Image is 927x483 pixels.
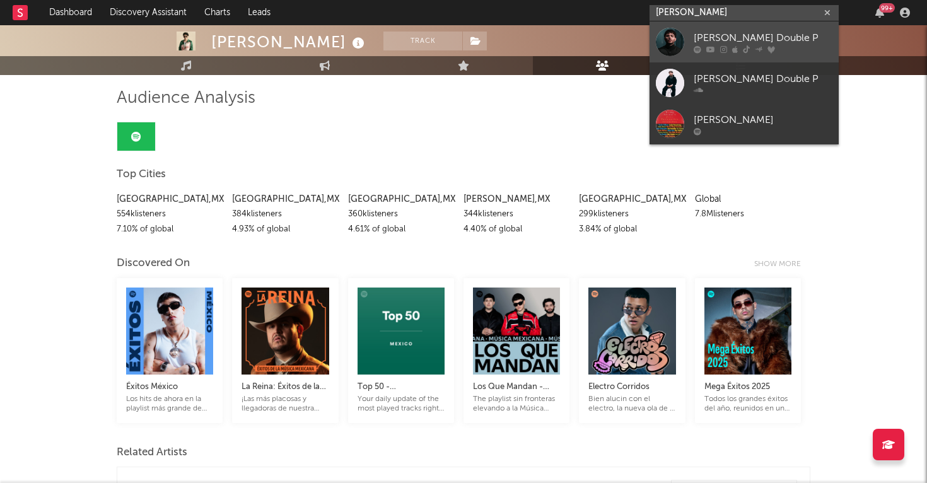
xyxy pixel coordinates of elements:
span: Top Cities [117,167,166,182]
div: 299k listeners [579,207,685,222]
div: Éxitos México [126,380,213,395]
div: 554k listeners [117,207,223,222]
a: [PERSON_NAME] Double P [650,21,839,62]
div: [GEOGRAPHIC_DATA] , MX [348,192,454,207]
div: Bien alucin con el electro, la nueva ola de la fiesta. Cover: [PERSON_NAME] [588,395,675,414]
div: Todos los grandes éxitos del año, reunidos en un solo lugar. [PERSON_NAME] en portada. [704,395,791,414]
div: Discovered On [117,256,190,271]
a: [PERSON_NAME] Double P [650,62,839,103]
div: 4.93 % of global [232,222,338,237]
a: Top 50 - [GEOGRAPHIC_DATA]Your daily update of the most played tracks right now - [GEOGRAPHIC_DATA]. [358,367,445,414]
div: The playlist sin fronteras elevando a la Música Mexicana. Cover: Clave Especial [473,395,560,414]
div: Global [695,192,801,207]
div: Mega Éxitos 2025 [704,380,791,395]
div: [GEOGRAPHIC_DATA] , MX [117,192,223,207]
a: Mega Éxitos 2025Todos los grandes éxitos del año, reunidos en un solo lugar. [PERSON_NAME] en por... [704,367,791,414]
div: Electro Corridos [588,380,675,395]
span: Audience Analysis [117,91,255,106]
div: 99 + [879,3,895,13]
div: 3.84 % of global [579,222,685,237]
div: Show more [754,257,810,272]
div: 360k listeners [348,207,454,222]
a: Éxitos MéxicoLos hits de ahora en la playlist más grande de [GEOGRAPHIC_DATA]. El Malilla en port... [126,367,213,414]
div: Los Que Mandan - Música Mexicana [473,380,560,395]
div: [PERSON_NAME] Double P [694,71,832,86]
div: [GEOGRAPHIC_DATA] , MX [579,192,685,207]
div: [PERSON_NAME] Double P [694,30,832,45]
a: La Reina: Éxitos de la Música Mexicana¡Las más placosas y llegadoras de nuestra música! [PERSON_N... [242,367,329,414]
div: Los hits de ahora en la playlist más grande de [GEOGRAPHIC_DATA]. El Malilla en portada. [126,395,213,414]
div: Top 50 - [GEOGRAPHIC_DATA] [358,380,445,395]
div: [PERSON_NAME] , MX [463,192,569,207]
div: La Reina: Éxitos de la Música Mexicana [242,380,329,395]
div: [PERSON_NAME] [211,32,368,52]
div: ¡Las más placosas y llegadoras de nuestra música! [PERSON_NAME] con [PERSON_NAME]. [242,395,329,414]
div: [GEOGRAPHIC_DATA] , MX [232,192,338,207]
div: [PERSON_NAME] [694,112,832,127]
a: [PERSON_NAME] [650,103,839,144]
span: Related Artists [117,445,187,460]
a: Los Que Mandan - Música MexicanaThe playlist sin fronteras elevando a la Música Mexicana. Cover: ... [473,367,560,414]
div: 7.10 % of global [117,222,223,237]
button: 99+ [875,8,884,18]
input: Search for artists [650,5,839,21]
div: 4.40 % of global [463,222,569,237]
a: Electro CorridosBien alucin con el electro, la nueva ola de la fiesta. Cover: [PERSON_NAME] [588,367,675,414]
div: 7.8M listeners [695,207,801,222]
div: 4.61 % of global [348,222,454,237]
div: Your daily update of the most played tracks right now - [GEOGRAPHIC_DATA]. [358,395,445,414]
div: 384k listeners [232,207,338,222]
button: Track [383,32,462,50]
div: 344k listeners [463,207,569,222]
